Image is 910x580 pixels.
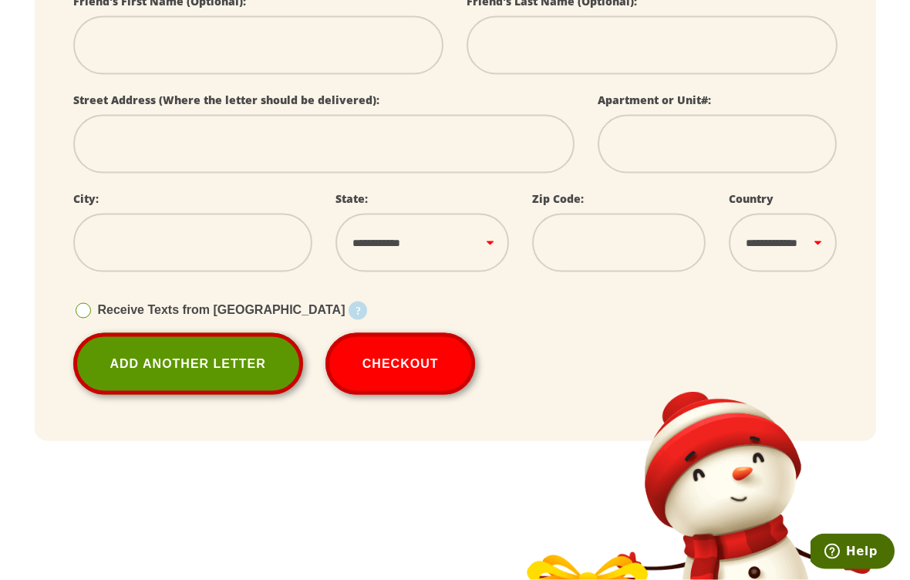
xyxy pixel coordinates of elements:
a: Add Another Letter [73,333,303,395]
label: City: [73,191,99,206]
label: Apartment or Unit#: [598,93,711,107]
label: Street Address (Where the letter should be delivered): [73,93,379,107]
iframe: Opens a widget where you can find more information [811,534,895,572]
button: Checkout [325,333,476,395]
label: Zip Code: [532,191,584,206]
span: Receive Texts from [GEOGRAPHIC_DATA] [98,303,345,316]
label: State: [335,191,368,206]
label: Country [729,191,773,206]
